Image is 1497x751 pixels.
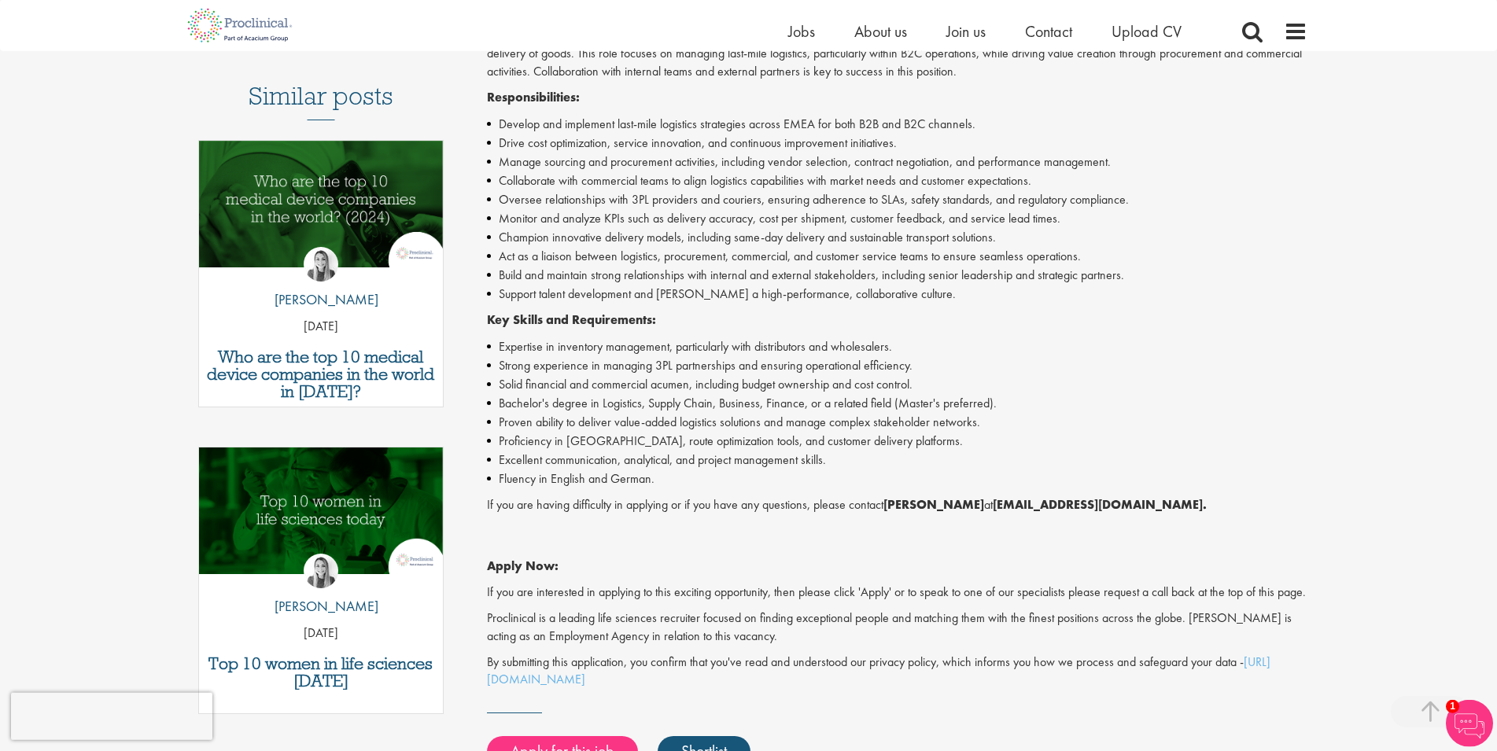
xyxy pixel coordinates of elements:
li: Proven ability to deliver value-added logistics solutions and manage complex stakeholder networks. [487,413,1307,432]
strong: Key Skills and Requirements: [487,311,656,328]
h3: Similar posts [249,83,393,120]
p: [PERSON_NAME] [263,289,378,310]
img: Hannah Burke [304,247,338,282]
li: Fluency in English and German. [487,469,1307,488]
p: [DATE] [199,624,444,642]
div: Job description [487,27,1307,689]
a: Hannah Burke [PERSON_NAME] [263,247,378,318]
li: Support talent development and [PERSON_NAME] a high-performance, collaborative culture. [487,285,1307,304]
a: Top 10 women in life sciences [DATE] [207,655,436,690]
img: Chatbot [1446,700,1493,747]
p: If you are interested in applying to this exciting opportunity, then please click 'Apply' or to s... [487,583,1307,602]
p: [DATE] [199,318,444,336]
a: Join us [946,21,986,42]
li: Monitor and analyze KPIs such as delivery accuracy, cost per shipment, customer feedback, and ser... [487,209,1307,228]
p: Proclinical is a leading life sciences recruiter focused on finding exceptional people and matchi... [487,609,1307,646]
li: Champion innovative delivery models, including same-day delivery and sustainable transport soluti... [487,228,1307,247]
a: [URL][DOMAIN_NAME] [487,653,1270,688]
a: Upload CV [1112,21,1182,42]
a: Contact [1025,21,1072,42]
li: Oversee relationships with 3PL providers and couriers, ensuring adherence to SLAs, safety standar... [487,190,1307,209]
li: Manage sourcing and procurement activities, including vendor selection, contract negotiation, and... [487,153,1307,171]
li: Excellent communication, analytical, and project management skills. [487,451,1307,469]
p: If you are having difficulty in applying or if you have any questions, please contact at [487,496,1307,514]
li: Proficiency in [GEOGRAPHIC_DATA], route optimization tools, and customer delivery platforms. [487,432,1307,451]
li: Drive cost optimization, service innovation, and continuous improvement initiatives. [487,134,1307,153]
a: Hannah Burke [PERSON_NAME] [263,554,378,624]
img: Top 10 Medical Device Companies 2024 [199,141,444,267]
p: By submitting this application, you confirm that you've read and understood our privacy policy, w... [487,653,1307,690]
a: About us [854,21,907,42]
li: Expertise in inventory management, particularly with distributors and wholesalers. [487,337,1307,356]
li: Build and maintain strong relationships with internal and external stakeholders, including senior... [487,266,1307,285]
span: 1 [1446,700,1459,713]
a: Link to a post [199,447,444,587]
a: Who are the top 10 medical device companies in the world in [DATE]? [207,348,436,400]
iframe: reCAPTCHA [11,693,212,740]
strong: [PERSON_NAME] [883,496,984,513]
img: Hannah Burke [304,554,338,588]
li: Solid financial and commercial acumen, including budget ownership and cost control. [487,375,1307,394]
li: Act as a liaison between logistics, procurement, commercial, and customer service teams to ensure... [487,247,1307,266]
strong: Responsibilities: [487,89,580,105]
a: Jobs [788,21,815,42]
li: Collaborate with commercial teams to align logistics capabilities with market needs and customer ... [487,171,1307,190]
strong: Apply Now: [487,558,559,574]
li: Bachelor's degree in Logistics, Supply Chain, Business, Finance, or a related field (Master's pre... [487,394,1307,413]
li: Develop and implement last-mile logistics strategies across EMEA for both B2B and B2C channels. [487,115,1307,134]
strong: [EMAIL_ADDRESS][DOMAIN_NAME]. [993,496,1207,513]
a: Link to a post [199,141,444,280]
p: [PERSON_NAME] [263,596,378,617]
img: Top 10 women in life sciences today [199,447,444,574]
li: Strong experience in managing 3PL partnerships and ensuring operational efficiency. [487,356,1307,375]
p: Proclinical is seeking a Procurement Logistics Manager to lead and optimize the final leg of the ... [487,27,1307,81]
